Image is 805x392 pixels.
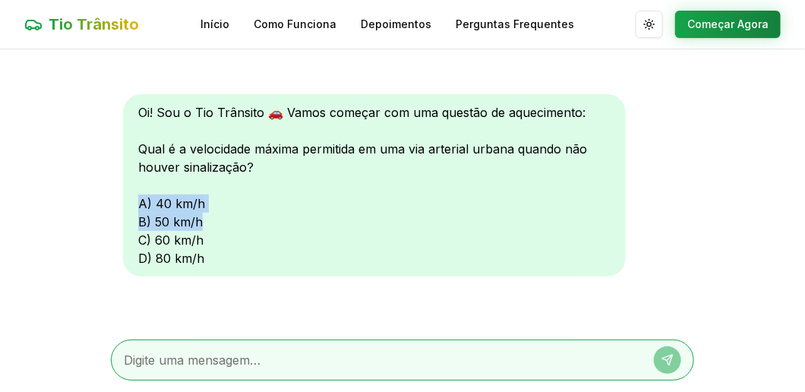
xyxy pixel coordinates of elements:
a: Perguntas Frequentes [456,17,574,32]
a: Depoimentos [361,17,431,32]
a: Início [200,17,229,32]
div: Oi! Sou o Tio Trânsito 🚗 Vamos começar com uma questão de aquecimento: Qual é a velocidade máxima... [123,94,626,277]
button: Começar Agora [675,11,781,38]
a: Tio Trânsito [24,14,139,35]
span: Tio Trânsito [49,14,139,35]
a: Como Funciona [254,17,336,32]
